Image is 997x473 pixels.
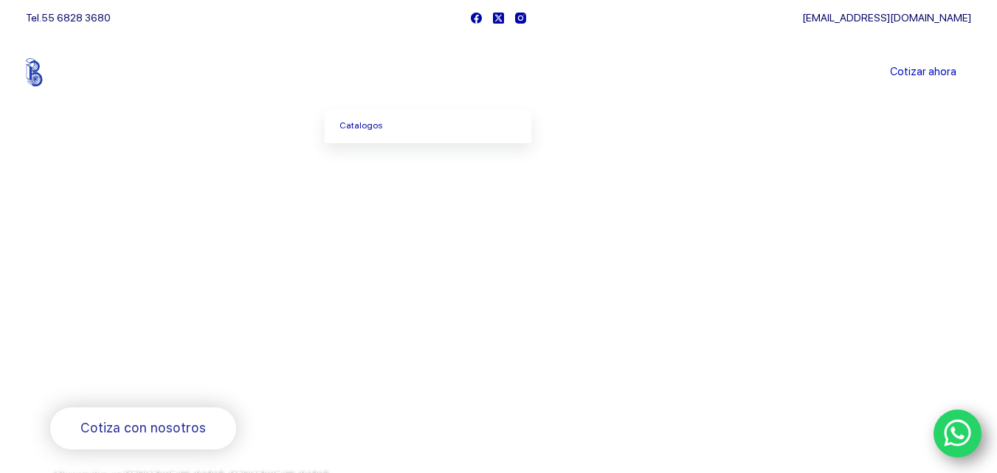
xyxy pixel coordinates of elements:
[41,12,111,24] a: 55 6828 3680
[471,13,482,24] a: Facebook
[50,252,474,353] span: Somos los doctores de la industria
[934,410,982,458] a: WhatsApp
[50,369,342,387] span: Rodamientos y refacciones industriales
[325,35,672,109] nav: Menu Principal
[325,109,531,143] a: Catalogos
[80,418,206,439] span: Cotiza con nosotros
[26,12,111,24] span: Tel.
[875,58,971,87] a: Cotizar ahora
[493,13,504,24] a: X (Twitter)
[515,13,526,24] a: Instagram
[802,12,971,24] a: [EMAIL_ADDRESS][DOMAIN_NAME]
[26,58,118,86] img: Balerytodo
[50,407,236,449] a: Cotiza con nosotros
[50,220,239,238] span: Bienvenido a Balerytodo®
